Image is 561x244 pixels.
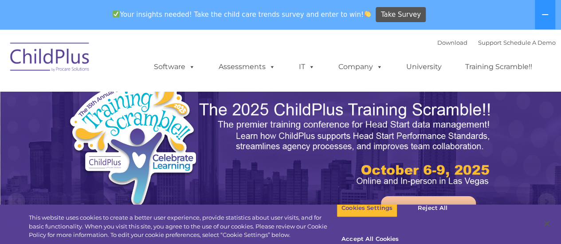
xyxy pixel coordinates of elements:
a: Support [478,39,502,46]
button: Reject All [405,199,460,217]
div: This website uses cookies to create a better user experience, provide statistics about user visit... [29,213,337,240]
img: ChildPlus by Procare Solutions [6,36,94,81]
button: Cookies Settings [337,199,397,217]
span: Take Survey [381,7,421,23]
a: Training Scramble!! [456,58,541,76]
a: Learn More [381,196,476,221]
button: Close [537,214,557,233]
img: 👏 [364,11,371,17]
img: ✅ [113,11,119,17]
span: Phone number [123,95,161,101]
span: Last name [123,58,150,65]
a: Take Survey [376,7,426,23]
font: | [437,39,556,46]
a: Schedule A Demo [503,39,556,46]
span: Your insights needed! Take the child care trends survey and enter to win! [109,6,375,23]
a: Company [330,58,392,76]
a: University [397,58,451,76]
a: Download [437,39,467,46]
a: Assessments [210,58,284,76]
a: Software [145,58,204,76]
a: IT [290,58,324,76]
